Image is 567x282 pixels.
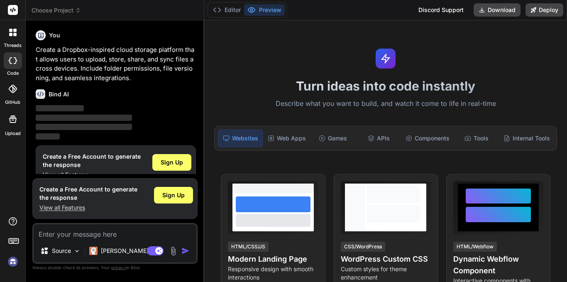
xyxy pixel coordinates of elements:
[43,171,141,179] p: View all Features
[111,265,126,270] span: privacy
[39,204,137,212] p: View all Features
[32,264,198,272] p: Always double-check its answers. Your in Bind
[264,130,309,147] div: Web Apps
[73,248,81,255] img: Pick Models
[52,247,71,255] p: Source
[525,3,563,17] button: Deploy
[7,70,19,77] label: code
[5,99,20,106] label: GitHub
[162,191,185,199] span: Sign Up
[218,130,263,147] div: Websites
[402,130,453,147] div: Components
[101,247,163,255] p: [PERSON_NAME] 4 S..
[36,115,132,121] span: ‌
[453,253,543,277] h4: Dynamic Webflow Component
[36,45,196,83] p: Create a Dropbox-inspired cloud storage platform that allows users to upload, store, share, and s...
[49,31,60,39] h6: You
[228,265,318,282] p: Responsive design with smooth interactions
[341,253,431,265] h4: WordPress Custom CSS
[4,42,22,49] label: threads
[228,242,269,252] div: HTML/CSS/JS
[209,98,562,109] p: Describe what you want to build, and watch it come to life in real-time
[453,242,497,252] div: HTML/Webflow
[455,130,499,147] div: Tools
[36,105,84,111] span: ‌
[341,265,431,282] p: Custom styles for theme enhancement
[357,130,401,147] div: APIs
[474,3,521,17] button: Download
[209,78,562,93] h1: Turn ideas into code instantly
[49,90,69,98] h6: Bind AI
[181,247,190,255] img: icon
[5,130,21,137] label: Upload
[311,130,355,147] div: Games
[43,152,141,169] h1: Create a Free Account to generate the response
[228,253,318,265] h4: Modern Landing Page
[36,124,132,130] span: ‌
[6,255,20,269] img: signin
[169,246,178,256] img: attachment
[244,4,285,16] button: Preview
[32,6,81,15] span: Choose Project
[210,4,244,16] button: Editor
[89,247,98,255] img: Claude 4 Sonnet
[341,242,385,252] div: CSS/WordPress
[413,3,469,17] div: Discord Support
[39,185,137,202] h1: Create a Free Account to generate the response
[36,133,60,140] span: ‌
[161,158,183,167] span: Sign Up
[500,130,553,147] div: Internal Tools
